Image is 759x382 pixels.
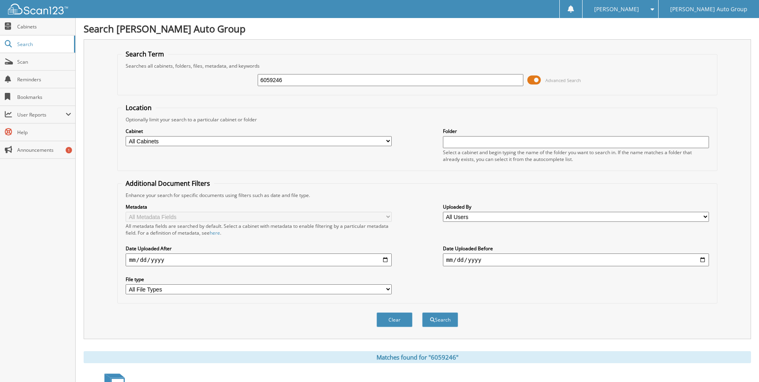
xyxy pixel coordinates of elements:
[126,128,392,135] label: Cabinet
[443,128,709,135] label: Folder
[126,223,392,236] div: All metadata fields are searched by default. Select a cabinet with metadata to enable filtering b...
[17,94,71,101] span: Bookmarks
[122,192,713,199] div: Enhance your search for specific documents using filters such as date and file type.
[443,149,709,163] div: Select a cabinet and begin typing the name of the folder you want to search in. If the name match...
[126,276,392,283] label: File type
[84,22,751,35] h1: Search [PERSON_NAME] Auto Group
[17,41,70,48] span: Search
[8,4,68,14] img: scan123-logo-white.svg
[17,23,71,30] span: Cabinets
[443,245,709,252] label: Date Uploaded Before
[670,7,747,12] span: [PERSON_NAME] Auto Group
[422,312,458,327] button: Search
[17,76,71,83] span: Reminders
[545,77,581,83] span: Advanced Search
[17,129,71,136] span: Help
[122,50,168,58] legend: Search Term
[126,245,392,252] label: Date Uploaded After
[443,253,709,266] input: end
[17,111,66,118] span: User Reports
[594,7,639,12] span: [PERSON_NAME]
[66,147,72,153] div: 1
[122,179,214,188] legend: Additional Document Filters
[84,351,751,363] div: Matches found for "6059246"
[17,147,71,153] span: Announcements
[443,203,709,210] label: Uploaded By
[122,116,713,123] div: Optionally limit your search to a particular cabinet or folder
[126,203,392,210] label: Metadata
[376,312,413,327] button: Clear
[122,62,713,69] div: Searches all cabinets, folders, files, metadata, and keywords
[17,58,71,65] span: Scan
[122,103,156,112] legend: Location
[126,253,392,266] input: start
[210,229,220,236] a: here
